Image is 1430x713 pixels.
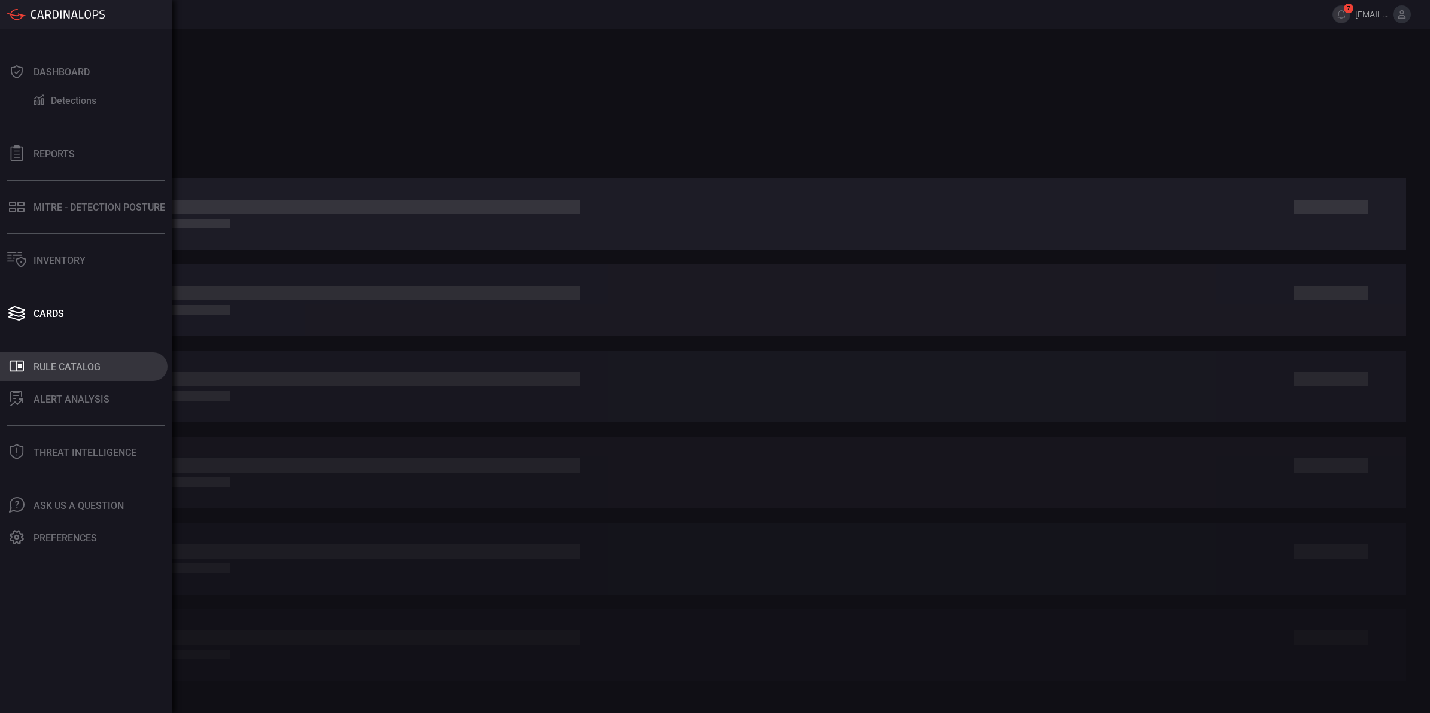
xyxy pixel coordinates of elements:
[34,148,75,160] div: Reports
[1344,4,1353,13] span: 7
[34,447,136,458] div: Threat Intelligence
[34,532,97,544] div: Preferences
[1355,10,1388,19] span: [EMAIL_ADDRESS][DOMAIN_NAME]
[34,308,64,319] div: Cards
[34,394,109,405] div: ALERT ANALYSIS
[34,202,165,213] div: MITRE - Detection Posture
[1332,5,1350,23] button: 7
[34,255,86,266] div: Inventory
[34,361,101,373] div: Rule Catalog
[34,500,124,511] div: Ask Us A Question
[34,66,90,78] div: Dashboard
[51,95,96,106] div: Detections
